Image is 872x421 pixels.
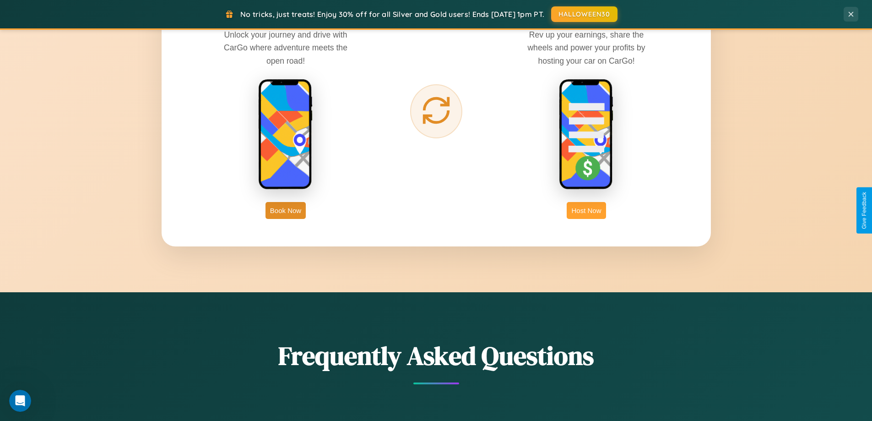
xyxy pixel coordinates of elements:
[265,202,306,219] button: Book Now
[567,202,606,219] button: Host Now
[559,79,614,191] img: host phone
[217,28,354,67] p: Unlock your journey and drive with CarGo where adventure meets the open road!
[9,390,31,412] iframe: Intercom live chat
[518,28,655,67] p: Rev up your earnings, share the wheels and power your profits by hosting your car on CarGo!
[162,338,711,373] h2: Frequently Asked Questions
[240,10,544,19] span: No tricks, just treats! Enjoy 30% off for all Silver and Gold users! Ends [DATE] 1pm PT.
[258,79,313,191] img: rent phone
[861,192,867,229] div: Give Feedback
[551,6,617,22] button: HALLOWEEN30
